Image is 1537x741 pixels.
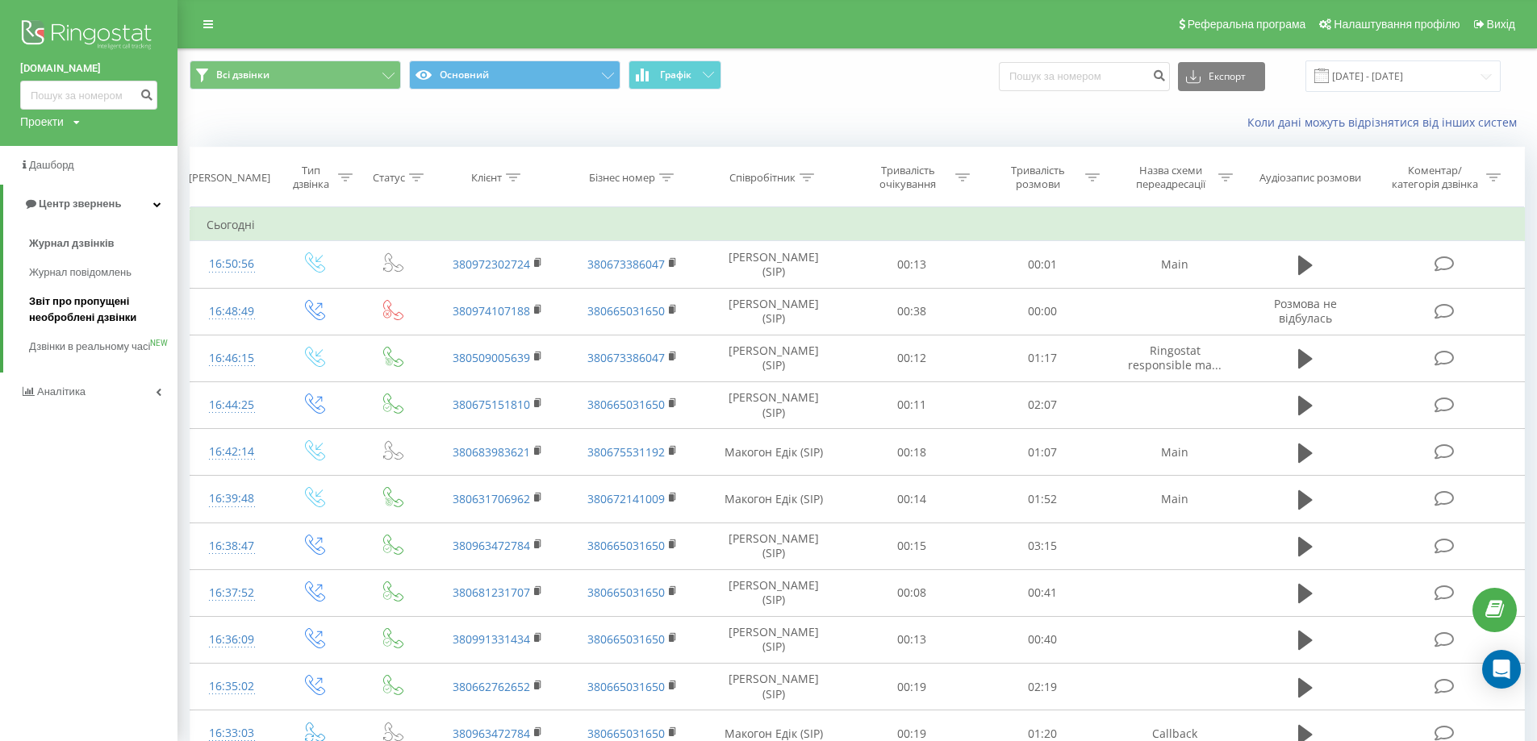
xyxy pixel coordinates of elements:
[471,171,502,185] div: Клієнт
[1388,164,1482,191] div: Коментар/категорія дзвінка
[846,616,976,663] td: 00:13
[39,198,121,210] span: Центр звернень
[20,60,157,77] a: [DOMAIN_NAME]
[587,350,665,365] a: 380673386047
[207,624,257,656] div: 16:36:09
[587,303,665,318] a: 380665031650
[1128,164,1214,191] div: Назва схеми переадресації
[1188,18,1306,31] span: Реферальна програма
[207,531,257,562] div: 16:38:47
[29,287,178,332] a: Звіт про пропущені необроблені дзвінки
[589,171,655,185] div: Бізнес номер
[1178,62,1265,91] button: Експорт
[587,491,665,506] a: 380672141009
[700,288,846,335] td: [PERSON_NAME] (SIP)
[1259,171,1361,185] div: Аудіозапис розмови
[629,60,721,90] button: Графік
[373,171,405,185] div: Статус
[587,631,665,647] a: 380665031650
[700,616,846,663] td: [PERSON_NAME] (SIP)
[453,585,530,600] a: 380681231707
[207,296,257,327] div: 16:48:49
[1107,476,1243,522] td: Main
[3,185,178,223] a: Центр звернень
[977,616,1107,663] td: 00:40
[29,229,178,258] a: Журнал дзвінків
[846,335,976,381] td: 00:12
[700,522,846,569] td: [PERSON_NAME] (SIP)
[846,664,976,710] td: 00:19
[995,164,1081,191] div: Тривалість розмови
[453,679,530,694] a: 380662762652
[977,288,1107,335] td: 00:00
[1482,650,1521,689] div: Open Intercom Messenger
[977,241,1107,288] td: 00:01
[207,577,257,609] div: 16:37:52
[20,16,157,56] img: Ringostat logo
[587,585,665,600] a: 380665031650
[29,293,169,326] span: Звіт про пропущені необроблені дзвінки
[660,69,691,81] span: Графік
[37,385,86,398] span: Аналiтика
[207,483,257,514] div: 16:39:48
[977,476,1107,522] td: 01:52
[453,303,530,318] a: 380974107188
[453,726,530,741] a: 380963472784
[190,209,1525,241] td: Сьогодні
[453,444,530,460] a: 380683983621
[1334,18,1460,31] span: Налаштування профілю
[20,81,157,110] input: Пошук за номером
[453,491,530,506] a: 380631706962
[29,332,178,361] a: Дзвінки в реальному часіNEW
[587,444,665,460] a: 380675531192
[846,381,976,428] td: 00:11
[587,726,665,741] a: 380665031650
[700,335,846,381] td: [PERSON_NAME] (SIP)
[700,476,846,522] td: Макогон Едік (SIP)
[29,264,132,281] span: Журнал повідомлень
[846,429,976,476] td: 00:18
[453,350,530,365] a: 380509005639
[587,256,665,272] a: 380673386047
[729,171,796,185] div: Співробітник
[1128,343,1222,373] span: Ringostat responsible ma...
[700,381,846,428] td: [PERSON_NAME] (SIP)
[587,538,665,553] a: 380665031650
[846,241,976,288] td: 00:13
[29,235,115,252] span: Журнал дзвінків
[453,397,530,412] a: 380675151810
[216,69,269,81] span: Всі дзвінки
[453,631,530,647] a: 380991331434
[1247,114,1525,130] a: Коли дані можуть відрізнятися вiд інших систем
[189,171,270,185] div: [PERSON_NAME]
[20,114,64,130] div: Проекти
[977,335,1107,381] td: 01:17
[1274,296,1337,326] span: Розмова не відбулась
[587,397,665,412] a: 380665031650
[207,436,257,468] div: 16:42:14
[977,522,1107,569] td: 03:15
[207,343,257,374] div: 16:46:15
[977,429,1107,476] td: 01:07
[29,159,74,171] span: Дашборд
[29,339,150,355] span: Дзвінки в реальному часі
[700,241,846,288] td: [PERSON_NAME] (SIP)
[999,62,1170,91] input: Пошук за номером
[587,679,665,694] a: 380665031650
[977,569,1107,616] td: 00:41
[846,522,976,569] td: 00:15
[846,569,976,616] td: 00:08
[1107,429,1243,476] td: Main
[409,60,620,90] button: Основний
[700,429,846,476] td: Макогон Едік (SIP)
[453,538,530,553] a: 380963472784
[977,381,1107,428] td: 02:07
[700,569,846,616] td: [PERSON_NAME] (SIP)
[1487,18,1515,31] span: Вихід
[29,258,178,287] a: Журнал повідомлень
[190,60,401,90] button: Всі дзвінки
[846,288,976,335] td: 00:38
[207,248,257,280] div: 16:50:56
[846,476,976,522] td: 00:14
[207,389,257,421] div: 16:44:25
